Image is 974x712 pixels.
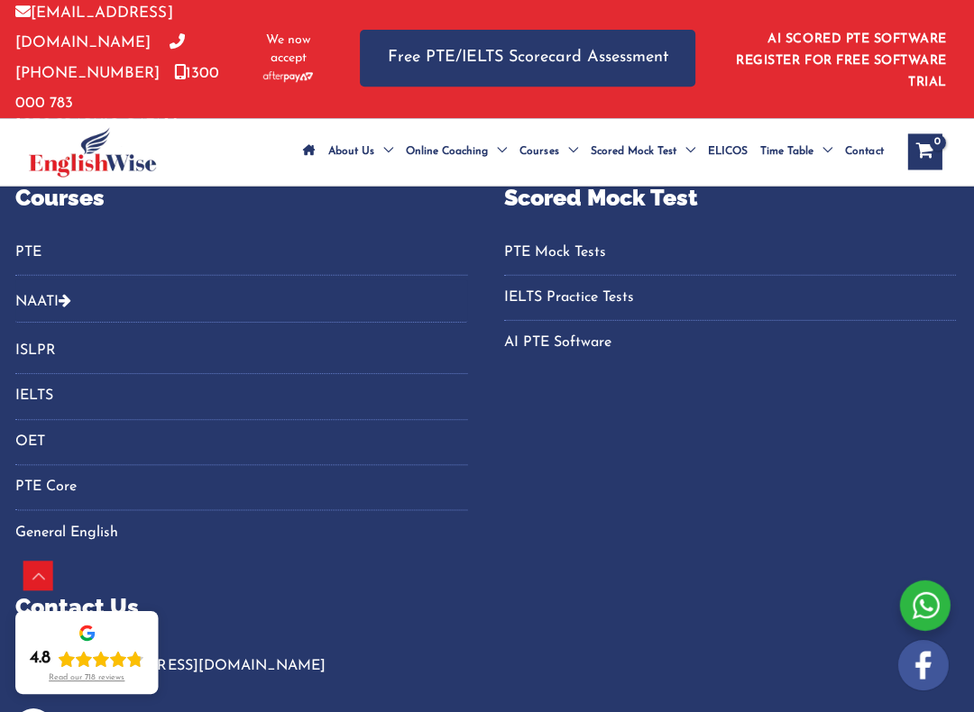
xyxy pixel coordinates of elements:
[330,122,376,185] span: About Us
[18,337,469,548] nav: Menu
[324,122,401,185] a: About UsMenu Toggle
[505,239,956,360] nav: Menu
[732,20,956,100] aside: Header Widget 1
[32,129,159,178] img: cropped-ew-logo
[408,122,490,185] span: Online Coaching
[18,281,469,324] button: NAATI
[703,122,755,185] a: ELICOS
[18,337,469,367] a: ISLPR
[846,122,884,185] span: Contact
[898,640,949,690] img: white-facebook.png
[761,122,814,185] span: Time Table
[737,34,947,91] a: AI SCORED PTE SOFTWARE REGISTER FOR FREE SOFTWARE TRIAL
[592,122,677,185] span: Scored Mock Test
[755,122,840,185] a: Time TableMenu Toggle
[560,122,579,185] span: Menu Toggle
[709,122,749,185] span: ELICOS
[18,182,469,216] p: Courses
[677,122,696,185] span: Menu Toggle
[505,239,956,269] a: PTE Mock Tests
[265,73,315,83] img: Afterpay-Logo
[505,329,956,359] a: AI PTE Software
[18,7,175,52] a: [EMAIL_ADDRESS][DOMAIN_NAME]
[51,673,127,683] div: Read our 718 reviews
[376,122,395,185] span: Menu Toggle
[908,135,942,171] a: View Shopping Cart, empty
[490,122,509,185] span: Menu Toggle
[18,590,956,625] p: Contact Us
[68,659,327,673] a: [EMAIL_ADDRESS][DOMAIN_NAME]
[362,32,696,88] a: Free PTE/IELTS Scorecard Assessment
[840,122,890,185] a: Contact
[521,122,560,185] span: Courses
[18,239,469,277] nav: Menu
[18,518,469,548] a: General English
[32,648,53,670] div: 4.8
[18,296,61,310] a: NAATI
[505,182,956,216] p: Scored Mock Test
[18,473,469,503] a: PTE Core
[32,648,146,670] div: Rating: 4.8 out of 5
[814,122,833,185] span: Menu Toggle
[263,33,317,69] span: We now accept
[18,182,469,571] aside: Footer Widget 4
[299,122,890,185] nav: Site Navigation: Main Menu
[401,122,515,185] a: Online CoachingMenu Toggle
[18,37,187,82] a: [PHONE_NUMBER]
[18,239,469,269] a: PTE
[505,284,956,314] a: IELTS Practice Tests
[585,122,703,185] a: Scored Mock TestMenu Toggle
[18,382,469,412] a: IELTS
[18,428,469,458] a: OET
[18,68,221,113] a: 1300 000 783
[515,122,585,185] a: CoursesMenu Toggle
